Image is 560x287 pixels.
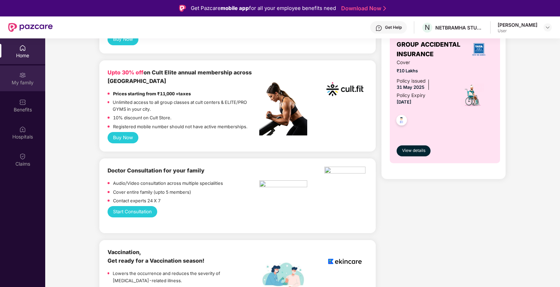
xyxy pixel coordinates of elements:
[397,99,411,105] span: [DATE]
[545,25,550,30] img: svg+xml;base64,PHN2ZyBpZD0iRHJvcGRvd24tMzJ4MzIiIHhtbG5zPSJodHRwOi8vd3d3LnczLm9yZy8yMDAwL3N2ZyIgd2...
[179,5,186,12] img: Logo
[498,22,537,28] div: [PERSON_NAME]
[113,180,223,187] p: Audio/Video consultation across multiple specialities
[19,99,26,106] img: svg+xml;base64,PHN2ZyBpZD0iQmVuZWZpdHMiIHhtbG5zPSJodHRwOi8vd3d3LnczLm9yZy8yMDAwL3N2ZyIgd2lkdGg9Ij...
[397,145,431,156] button: View details
[375,25,382,32] img: svg+xml;base64,PHN2ZyBpZD0iSGVscC0zMngzMiIgeG1sbnM9Imh0dHA6Ly93d3cudzMub3JnLzIwMDAvc3ZnIiB3aWR0aD...
[108,34,138,45] button: Buy Now
[108,206,157,217] button: Start Consultation
[470,40,488,59] img: insurerLogo
[108,69,144,76] b: Upto 30% off
[221,5,249,11] strong: mobile app
[113,91,191,96] strong: Prices starting from ₹11,000 +taxes
[108,167,204,174] b: Doctor Consultation for your family
[108,132,138,143] button: Buy Now
[113,270,259,284] p: Lowers the occurrence and reduces the severity of [MEDICAL_DATA]-related illness.
[397,59,452,67] span: Cover
[113,123,247,130] p: Registered mobile number should not have active memberships.
[393,113,410,130] img: svg+xml;base64,PHN2ZyB4bWxucz0iaHR0cDovL3d3dy53My5vcmcvMjAwMC9zdmciIHdpZHRoPSI0OC45NDMiIGhlaWdodD...
[435,24,483,31] div: NETBRAMHA STUDIOS LLP
[108,249,204,264] b: Vaccination, Get ready for a Vaccination season!
[19,45,26,51] img: svg+xml;base64,PHN2ZyBpZD0iSG9tZSIgeG1sbnM9Imh0dHA6Ly93d3cudzMub3JnLzIwMDAvc3ZnIiB3aWR0aD0iMjAiIG...
[397,77,426,85] div: Policy issued
[461,83,484,107] img: icon
[425,23,430,32] span: N
[113,189,191,196] p: Cover entire family (upto 5 members)
[385,25,402,30] div: Get Help
[259,82,307,135] img: pc2.png
[113,99,259,113] p: Unlimited access to all group classes at cult centers & ELITE/PRO GYMS in your city.
[324,167,365,176] img: physica%20-%20Edited.png
[19,126,26,133] img: svg+xml;base64,PHN2ZyBpZD0iSG9zcGl0YWxzIiB4bWxucz0iaHR0cDovL3d3dy53My5vcmcvMjAwMC9zdmciIHdpZHRoPS...
[108,69,252,84] b: on Cult Elite annual membership across [GEOGRAPHIC_DATA]
[397,92,425,99] div: Policy Expiry
[402,147,425,154] span: View details
[324,248,365,275] img: logoEkincare.png
[397,68,452,74] span: ₹10 Lakhs
[498,28,537,34] div: User
[113,198,161,204] p: Contact experts 24 X 7
[19,153,26,160] img: svg+xml;base64,PHN2ZyBpZD0iQ2xhaW0iIHhtbG5zPSJodHRwOi8vd3d3LnczLm9yZy8yMDAwL3N2ZyIgd2lkdGg9IjIwIi...
[383,5,386,12] img: Stroke
[397,85,424,90] span: 31 May 2025
[341,5,384,12] a: Download Now
[113,115,171,121] p: 10% discount on Cult Store.
[19,72,26,79] img: svg+xml;base64,PHN2ZyB3aWR0aD0iMjAiIGhlaWdodD0iMjAiIHZpZXdCb3g9IjAgMCAyMCAyMCIgZmlsbD0ibm9uZSIgeG...
[324,69,365,110] img: cult.png
[8,23,53,32] img: New Pazcare Logo
[259,180,307,189] img: pngtree-physiotherapy-physiotherapist-rehab-disability-stretching-png-image_6063262.png
[397,40,465,59] span: GROUP ACCIDENTAL INSURANCE
[191,4,336,12] div: Get Pazcare for all your employee benefits need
